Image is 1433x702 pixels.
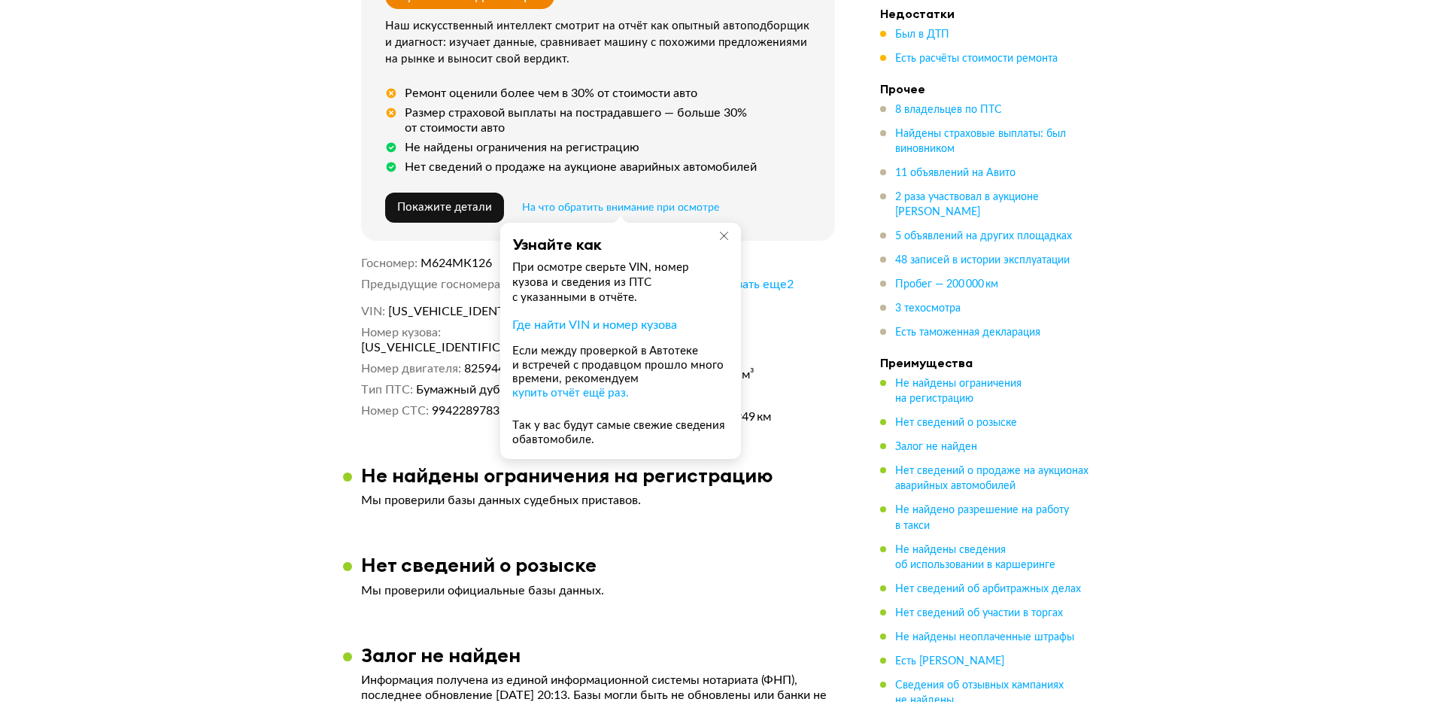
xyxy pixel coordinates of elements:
span: 48 записей в истории эксплуатации [895,255,1070,266]
div: При осмотре сверьте VIN, номер кузова и сведения из ПТС с указанными в отчёте. [512,260,726,305]
div: Узнайте как [512,235,726,254]
dt: VIN [361,304,385,319]
span: М624МК126 [420,257,492,269]
div: Нет сведений о продаже на аукционе аварийных автомобилей [405,160,757,175]
span: [US_VEHICLE_IDENTIFICATION_NUMBER] [388,304,561,319]
span: Был в ДТП [895,29,949,40]
span: Нет сведений о продаже на аукционах аварийных автомобилей [895,466,1088,491]
span: Не найдены сведения об использовании в каршеринге [895,544,1055,570]
div: Ремонт оценили более чем в 30% от стоимости авто [405,86,697,101]
span: Не найдены ограничения на регистрацию [895,378,1022,404]
span: Не найдено разрешение на работу в такси [895,505,1069,530]
dt: Госномер [361,256,417,271]
button: Покажите детали [385,193,504,223]
h4: Преимущества [880,355,1091,370]
span: 5 объявлений на других площадках [895,231,1072,242]
span: 9942289783 [432,403,499,418]
dt: Номер двигателя [361,361,461,376]
p: Мы проверили официальные базы данных. [361,583,835,598]
dt: Предыдущие госномера [361,277,503,292]
div: Так у вас будут самые свежие сведения об автомобиле . [512,419,726,448]
span: Залог не найден [895,442,977,452]
p: Мы проверили базы данных судебных приставов. [361,493,835,508]
span: Есть расчёты стоимости ремонта [895,53,1058,64]
span: купить отчёт ещё раз . [512,387,629,399]
span: Бумажный дубликат [416,382,531,397]
span: Где найти VIN и номер кузова [512,319,677,331]
span: Нет сведений об участии в торгах [895,607,1063,618]
span: Есть таможенная декларация [895,327,1040,338]
span: показать еще 2 [712,278,794,290]
div: Наш искусственный интеллект смотрит на отчёт как опытный автоподборщик и диагност: изучает данные... [385,18,817,68]
span: [US_VEHICLE_IDENTIFICATION_NUMBER] [361,340,534,355]
dt: Тип ПТС [361,382,413,397]
span: Нет сведений об арбитражных делах [895,583,1081,594]
span: 825944 [464,361,505,376]
span: 198 949 км [713,409,771,424]
span: Пробег — 200 000 км [895,279,998,290]
span: 8 владельцев по ПТС [895,105,1002,115]
span: Найдены страховые выплаты: был виновником [895,129,1066,154]
span: 2 раза участвовал в аукционе [PERSON_NAME] [895,192,1039,217]
span: 3 техосмотра [895,303,961,314]
span: Нет сведений о розыске [895,418,1017,428]
dt: Номер кузова [361,325,441,340]
div: Если между проверкой в Автотеке и встречей с продавцом прошло много времени, рекомендуем [512,345,726,401]
span: 11 объявлений на Авито [895,168,1016,178]
span: Не найдены неоплаченные штрафы [895,631,1074,642]
h4: Прочее [880,81,1091,96]
div: Размер страховой выплаты на пострадавшего — больше 30% от стоимости авто [405,105,817,135]
dt: Номер СТС [361,403,429,418]
span: Покажите детали [397,202,492,213]
h3: Нет сведений о розыске [361,553,597,576]
h3: Не найдены ограничения на регистрацию [361,463,773,487]
div: Не найдены ограничения на регистрацию [405,140,639,155]
span: Есть [PERSON_NAME] [895,655,1004,666]
span: На что обратить внимание при осмотре [522,202,719,213]
h3: Залог не найден [361,643,521,667]
h4: Недостатки [880,6,1091,21]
